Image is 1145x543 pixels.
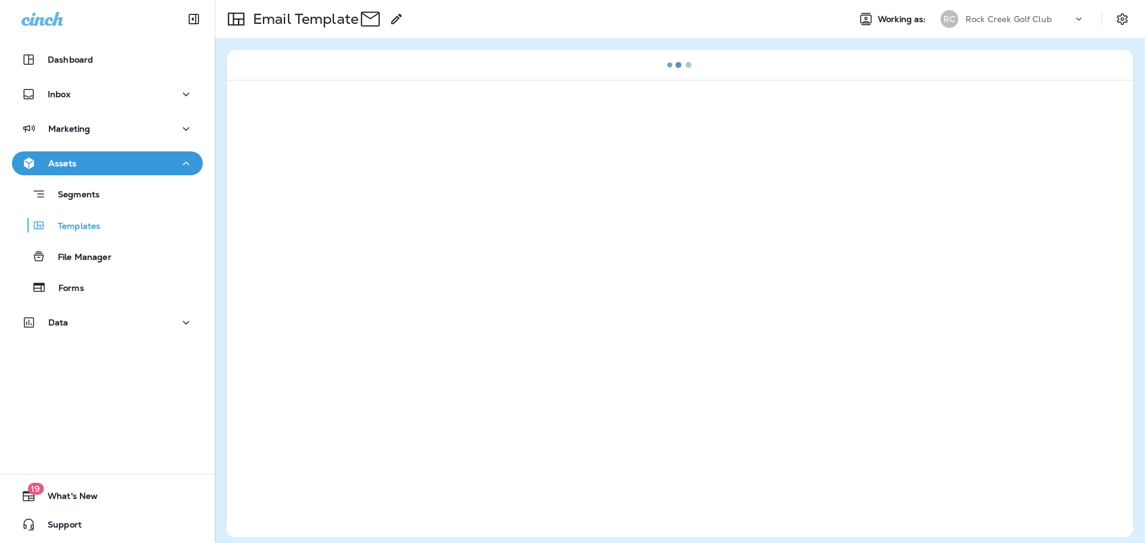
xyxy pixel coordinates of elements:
p: Data [48,318,69,327]
button: File Manager [12,244,203,269]
div: RC [940,10,958,28]
button: Collapse Sidebar [177,7,211,31]
button: Segments [12,181,203,207]
button: 19What's New [12,484,203,508]
button: Forms [12,275,203,300]
button: Assets [12,151,203,175]
p: Dashboard [48,55,93,64]
p: Inbox [48,89,70,99]
span: What's New [36,491,98,505]
button: Marketing [12,117,203,141]
span: Working as: [878,14,929,24]
p: Segments [46,190,100,201]
p: File Manager [46,252,112,263]
p: Email Template [248,10,358,28]
button: Settings [1112,8,1133,30]
span: Support [36,520,82,534]
p: Assets [48,159,76,168]
p: Templates [46,221,100,232]
p: Marketing [48,124,90,134]
p: Forms [47,283,84,294]
button: Inbox [12,82,203,106]
p: Rock Creek Golf Club [965,14,1052,24]
span: 19 [27,483,44,495]
button: Support [12,513,203,536]
button: Dashboard [12,48,203,72]
button: Templates [12,213,203,238]
button: Data [12,311,203,334]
